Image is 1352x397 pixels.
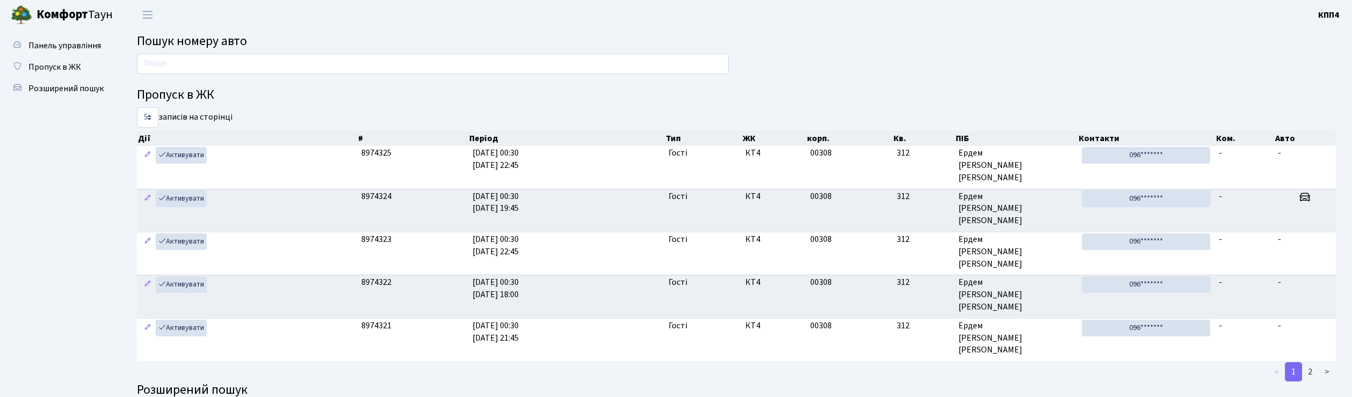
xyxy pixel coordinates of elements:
span: - [1219,320,1222,332]
label: записів на сторінці [137,107,232,128]
th: Період [468,131,665,146]
span: Гості [668,233,687,246]
span: 8974322 [361,276,391,288]
span: [DATE] 00:30 [DATE] 21:45 [473,320,519,344]
span: Ердем [PERSON_NAME] [PERSON_NAME] [958,320,1073,357]
h4: Пропуск в ЖК [137,87,1336,103]
a: Активувати [156,147,207,164]
button: Переключити навігацію [134,6,161,24]
span: Розширений пошук [28,83,104,94]
a: Редагувати [141,233,154,250]
span: КТ4 [745,276,802,289]
span: [DATE] 00:30 [DATE] 22:45 [473,233,519,258]
span: Ердем [PERSON_NAME] [PERSON_NAME] [958,190,1073,227]
th: Тип [665,131,742,146]
span: [DATE] 00:30 [DATE] 19:45 [473,190,519,215]
span: 8974324 [361,190,391,202]
span: - [1278,147,1281,159]
a: Активувати [156,276,207,293]
a: Активувати [156,233,207,250]
img: logo.png [11,4,32,26]
th: # [357,131,468,146]
span: Пошук номеру авто [137,32,247,50]
a: Редагувати [141,320,154,336]
span: 8974325 [361,147,391,159]
th: Контакти [1078,131,1215,146]
span: - [1219,147,1222,159]
a: Редагувати [141,190,154,207]
a: > [1318,362,1336,381]
a: КПП4 [1318,9,1339,21]
span: КТ4 [745,190,802,203]
span: [DATE] 00:30 [DATE] 18:00 [473,276,519,300]
a: Активувати [156,320,207,336]
span: - [1219,190,1222,202]
th: Дії [137,131,357,146]
span: Ердем [PERSON_NAME] [PERSON_NAME] [958,276,1073,313]
span: 00308 [810,190,832,202]
span: Гості [668,147,687,159]
span: 312 [897,190,950,203]
span: - [1278,320,1281,332]
span: КТ4 [745,147,802,159]
span: - [1278,233,1281,245]
span: 00308 [810,147,832,159]
th: ПІБ [955,131,1078,146]
th: Авто [1274,131,1336,146]
span: 8974321 [361,320,391,332]
span: [DATE] 00:30 [DATE] 22:45 [473,147,519,171]
span: Гості [668,190,687,203]
span: 312 [897,320,950,332]
th: корп. [806,131,892,146]
span: 312 [897,147,950,159]
select: записів на сторінці [137,107,158,128]
a: Пропуск в ЖК [5,56,113,78]
a: Редагувати [141,147,154,164]
span: КТ4 [745,233,802,246]
span: - [1219,276,1222,288]
a: 2 [1302,362,1319,381]
a: Розширений пошук [5,78,113,99]
span: 312 [897,233,950,246]
a: Панель управління [5,35,113,56]
span: - [1278,276,1281,288]
th: Кв. [892,131,954,146]
th: Ком. [1215,131,1274,146]
span: Панель управління [28,40,101,52]
a: 1 [1285,362,1302,381]
span: Пропуск в ЖК [28,61,81,73]
span: 00308 [810,276,832,288]
span: Таун [37,6,113,24]
input: Пошук [137,54,729,74]
b: Комфорт [37,6,88,23]
span: Гості [668,276,687,289]
a: Активувати [156,190,207,207]
th: ЖК [742,131,806,146]
span: - [1219,233,1222,245]
a: Редагувати [141,276,154,293]
span: 00308 [810,320,832,332]
span: 00308 [810,233,832,245]
span: 8974323 [361,233,391,245]
span: Ердем [PERSON_NAME] [PERSON_NAME] [958,233,1073,270]
span: Гості [668,320,687,332]
span: Ердем [PERSON_NAME] [PERSON_NAME] [958,147,1073,184]
span: 312 [897,276,950,289]
span: КТ4 [745,320,802,332]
